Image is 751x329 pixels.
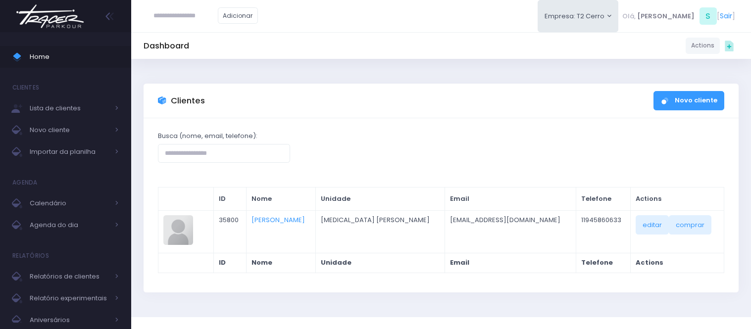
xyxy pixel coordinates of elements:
[576,188,630,211] th: Telefone
[653,91,724,110] a: Novo cliente
[576,253,630,273] th: Telefone
[12,173,38,192] h4: Agenda
[144,41,189,51] h5: Dashboard
[686,38,720,54] a: Actions
[158,131,257,141] label: Busca (nome, email, telefone):
[720,11,732,21] a: Sair
[631,188,724,211] th: Actions
[30,270,109,283] span: Relatórios de clientes
[30,145,109,158] span: Importar da planilha
[636,215,669,234] a: editar
[30,292,109,305] span: Relatório experimentais
[445,210,576,253] td: [EMAIL_ADDRESS][DOMAIN_NAME]
[30,219,109,232] span: Agenda do dia
[30,102,109,115] span: Lista de clientes
[12,78,39,97] h4: Clientes
[214,188,247,211] th: ID
[445,188,576,211] th: Email
[30,197,109,210] span: Calendário
[618,5,739,27] div: [ ]
[700,7,717,25] span: S
[30,124,109,137] span: Novo cliente
[218,7,258,24] a: Adicionar
[30,50,119,63] span: Home
[315,210,445,253] td: [MEDICAL_DATA] [PERSON_NAME]
[12,246,49,266] h4: Relatórios
[251,215,305,225] a: [PERSON_NAME]
[637,11,695,21] span: [PERSON_NAME]
[247,188,316,211] th: Nome
[171,96,205,106] h3: Clientes
[622,11,636,21] span: Olá,
[315,253,445,273] th: Unidade
[576,210,630,253] td: 11945860633
[669,215,711,234] a: comprar
[214,253,247,273] th: ID
[631,253,724,273] th: Actions
[247,253,316,273] th: Nome
[30,314,109,327] span: Aniversários
[214,210,247,253] td: 35800
[315,188,445,211] th: Unidade
[445,253,576,273] th: Email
